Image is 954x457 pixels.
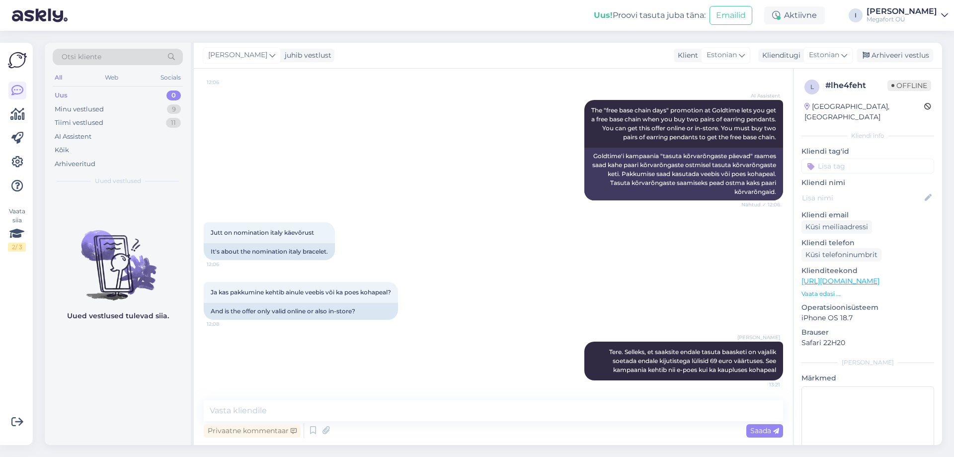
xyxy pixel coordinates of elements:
[55,145,69,155] div: Kõik
[208,50,267,61] span: [PERSON_NAME]
[801,220,872,234] div: Küsi meiliaadressi
[810,83,814,91] span: l
[8,207,26,252] div: Vaata siia
[95,177,141,185] span: Uued vestlused
[801,327,934,338] p: Brauser
[594,10,613,20] b: Uus!
[802,192,923,203] input: Lisa nimi
[103,71,120,84] div: Web
[887,80,931,91] span: Offline
[207,320,244,328] span: 12:08
[211,288,391,296] span: Ja kas pakkumine kehtib ainule veebis või ka poes kohapeal?
[801,302,934,313] p: Operatsioonisüsteem
[159,71,183,84] div: Socials
[801,159,934,174] input: Lisa tag
[207,79,244,86] span: 12:06
[609,348,778,373] span: Tere. Selleks, et saaksite endale tasuta baasketi on vajalik soetada endale kijutistega lülisid 6...
[801,238,934,248] p: Kliendi telefon
[207,261,244,268] span: 12:06
[801,248,881,262] div: Küsi telefoninumbrit
[825,80,887,91] div: # lhe4feht
[801,338,934,348] p: Safari 22H20
[674,50,698,61] div: Klient
[867,7,937,15] div: [PERSON_NAME]
[801,276,879,285] a: [URL][DOMAIN_NAME]
[53,71,64,84] div: All
[55,159,95,169] div: Arhiveeritud
[801,178,934,188] p: Kliendi nimi
[743,92,780,99] span: AI Assistent
[166,118,181,128] div: 11
[710,6,752,25] button: Emailid
[801,358,934,367] div: [PERSON_NAME]
[849,8,863,22] div: I
[741,201,780,208] span: Nähtud ✓ 12:06
[857,49,933,62] div: Arhiveeri vestlus
[764,6,825,24] div: Aktiivne
[801,266,934,276] p: Klienditeekond
[707,50,737,61] span: Estonian
[8,243,26,252] div: 2 / 3
[204,243,335,260] div: It's about the nomination italy bracelet.
[204,424,301,438] div: Privaatne kommentaar
[591,106,778,141] span: The "free base chain days" promotion at Goldtime lets you get a free base chain when you buy two ...
[55,132,91,142] div: AI Assistent
[758,50,800,61] div: Klienditugi
[801,313,934,323] p: iPhone OS 18.7
[55,91,68,100] div: Uus
[867,15,937,23] div: Megafort OÜ
[62,52,101,62] span: Otsi kliente
[801,373,934,383] p: Märkmed
[55,118,103,128] div: Tiimi vestlused
[67,311,169,321] p: Uued vestlused tulevad siia.
[750,426,779,435] span: Saada
[804,101,924,122] div: [GEOGRAPHIC_DATA], [GEOGRAPHIC_DATA]
[8,51,27,70] img: Askly Logo
[55,104,104,114] div: Minu vestlused
[801,146,934,157] p: Kliendi tag'id
[166,91,181,100] div: 0
[867,7,948,23] a: [PERSON_NAME]Megafort OÜ
[801,289,934,298] p: Vaata edasi ...
[45,212,191,302] img: No chats
[801,131,934,140] div: Kliendi info
[281,50,331,61] div: juhib vestlust
[204,303,398,320] div: And is the offer only valid online or also in-store?
[737,334,780,341] span: [PERSON_NAME]
[584,148,783,200] div: Goldtime'i kampaania "tasuta kõrvarõngaste päevad" raames saad kahe paari kõrvarõngaste ostmisel ...
[211,229,314,236] span: Jutt on nomination italy käevõrust
[809,50,839,61] span: Estonian
[801,210,934,220] p: Kliendi email
[743,381,780,388] span: 13:21
[594,9,706,21] div: Proovi tasuta juba täna:
[167,104,181,114] div: 9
